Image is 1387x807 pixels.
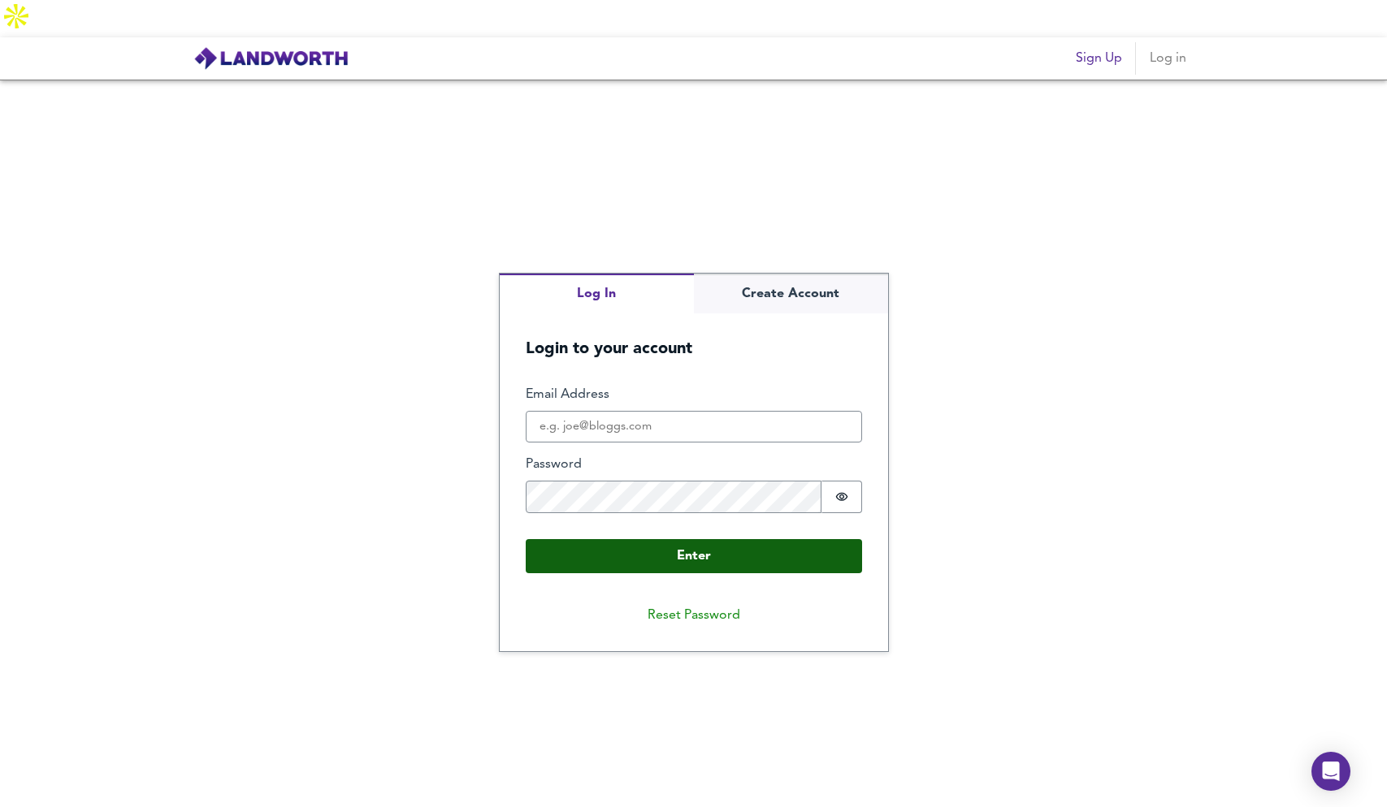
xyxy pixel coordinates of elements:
[1149,47,1188,70] span: Log in
[694,274,888,313] button: Create Account
[193,46,349,71] img: logo
[1142,42,1194,75] button: Log in
[1076,47,1122,70] span: Sign Up
[821,481,862,513] button: Show password
[526,539,862,573] button: Enter
[635,599,753,632] button: Reset Password
[526,411,862,443] input: e.g. joe@bloggs.com
[500,274,694,313] button: Log In
[526,386,862,404] label: Email Address
[526,455,862,474] label: Password
[1069,42,1129,75] button: Sign Up
[500,313,888,360] h5: Login to your account
[1311,752,1350,791] div: Open Intercom Messenger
